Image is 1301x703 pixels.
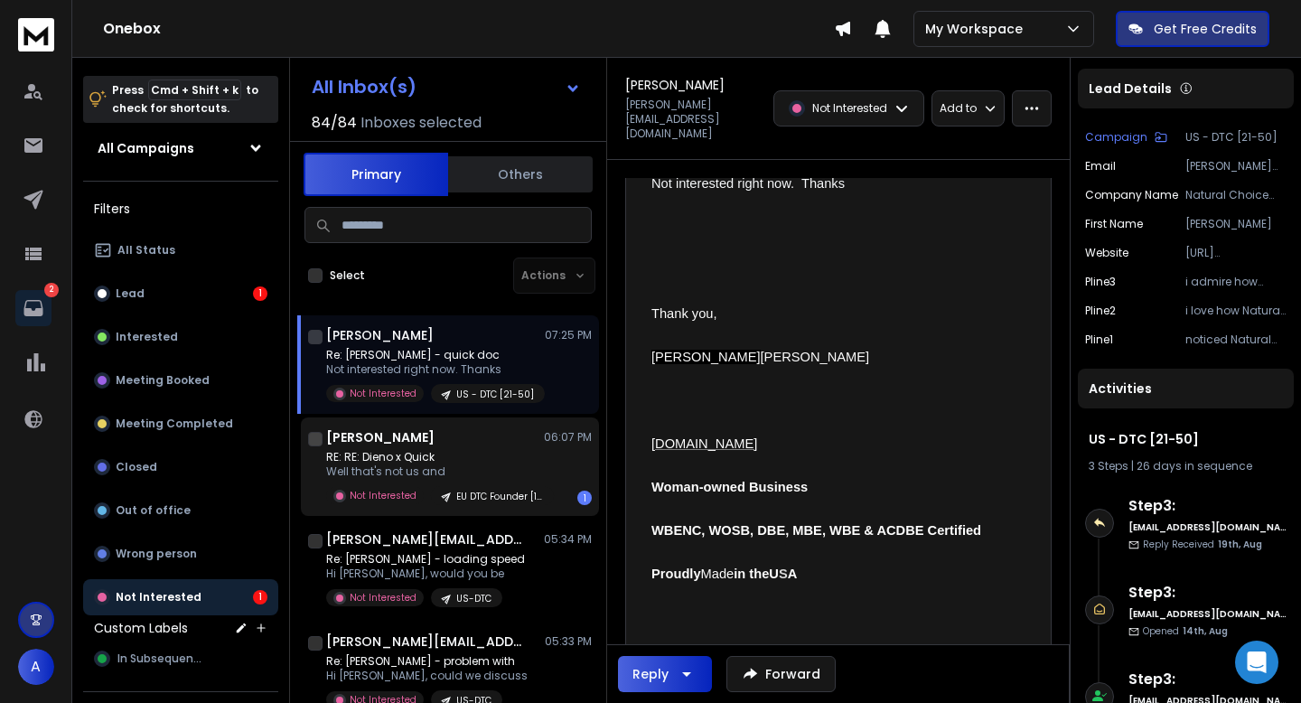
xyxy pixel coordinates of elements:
span: [PERSON_NAME] [761,350,870,364]
div: 1 [577,491,592,505]
p: US - DTC [21-50] [456,388,534,401]
h1: Onebox [103,18,834,40]
p: i admire how Natural Choice makes filter changes tool-free and hassle-free. [1185,275,1287,289]
span: A [788,567,798,581]
div: 1 [253,590,267,605]
div: 1 [253,286,267,301]
p: Lead [116,286,145,301]
button: Lead1 [83,276,278,312]
p: Company Name [1085,188,1178,202]
p: Campaign [1085,130,1147,145]
span: U [769,567,779,581]
p: 05:33 PM [545,634,592,649]
p: Hi [PERSON_NAME], could we discuss [326,669,528,683]
p: [PERSON_NAME][EMAIL_ADDRESS][DOMAIN_NAME] [1185,159,1287,173]
p: EU DTC Founder [11-50] [PERSON_NAME] [456,490,543,503]
h3: Inboxes selected [360,112,482,134]
button: Interested [83,319,278,355]
button: All Inbox(s) [297,69,595,105]
button: Meeting Booked [83,362,278,398]
span: S [779,567,788,581]
p: Not Interested [350,489,417,502]
p: 05:34 PM [544,532,592,547]
p: Not Interested [350,387,417,400]
h1: [PERSON_NAME] [326,428,435,446]
button: All Campaigns [83,130,278,166]
p: US-DTC [456,592,491,605]
p: Re: [PERSON_NAME] - problem with [326,654,528,669]
p: Natural Choice Corporation [1185,188,1287,202]
h6: [EMAIL_ADDRESS][DOMAIN_NAME] [1128,607,1287,621]
a: [DOMAIN_NAME] [651,436,757,451]
button: Closed [83,449,278,485]
div: Activities [1078,369,1294,408]
h1: [PERSON_NAME] [625,76,725,94]
button: Campaign [1085,130,1167,145]
h1: US - DTC [21-50] [1089,430,1283,448]
p: Closed [116,460,157,474]
p: Press to check for shortcuts. [112,81,258,117]
p: Not Interested [116,590,201,605]
span: WBENC, WOSB, DBE, MBE, WBE & ACDBE Certified [651,523,981,538]
button: Wrong person [83,536,278,572]
div: Open Intercom Messenger [1235,641,1278,684]
p: Well that's not us and [326,464,543,479]
div: | [1089,459,1283,473]
p: [PERSON_NAME] [1185,217,1287,231]
img: logo [18,18,54,52]
p: Re: [PERSON_NAME] - quick doc [326,348,543,362]
span: In Subsequence [117,651,206,666]
button: Forward [726,656,836,692]
h1: All Campaigns [98,139,194,157]
p: Meeting Booked [116,373,210,388]
h3: Filters [83,196,278,221]
p: [URL][DOMAIN_NAME] [1185,246,1287,260]
p: 06:07 PM [544,430,592,445]
p: Interested [116,330,178,344]
p: RE: RE: Dieno x Quick [326,450,543,464]
p: pline3 [1085,275,1116,289]
button: Primary [304,153,448,196]
span: [PERSON_NAME] [651,350,761,364]
h1: All Inbox(s) [312,78,417,96]
button: Out of office [83,492,278,529]
button: Meeting Completed [83,406,278,442]
h1: [PERSON_NAME][EMAIL_ADDRESS][DOMAIN_NAME] [326,530,525,548]
p: Add to [940,101,977,116]
span: Not interested right now. Thanks [651,176,845,191]
button: Reply [618,656,712,692]
p: Get Free Credits [1154,20,1257,38]
button: Others [448,155,593,194]
p: [PERSON_NAME][EMAIL_ADDRESS][DOMAIN_NAME] [625,98,763,141]
p: pline2 [1085,304,1116,318]
span: Thank you, [651,306,717,321]
p: Not Interested [350,591,417,605]
p: Email [1085,159,1116,173]
span: Made [701,567,770,581]
h6: Step 3 : [1128,669,1287,690]
span: Cmd + Shift + k [148,80,241,100]
p: website [1085,246,1128,260]
p: 2 [44,283,59,297]
button: A [18,649,54,685]
button: In Subsequence [83,641,278,677]
h6: Step 3 : [1128,495,1287,517]
h1: [PERSON_NAME] [326,326,434,344]
p: Reply Received [1143,538,1262,551]
p: Lead Details [1089,80,1172,98]
label: Select [330,268,365,283]
h1: [PERSON_NAME][EMAIL_ADDRESS][DOMAIN_NAME] [326,633,525,651]
button: All Status [83,232,278,268]
p: 07:25 PM [545,328,592,342]
button: Not Interested1 [83,579,278,615]
p: Not Interested [812,101,887,116]
p: Re: [PERSON_NAME] - loading speed [326,552,525,567]
p: My Workspace [925,20,1030,38]
p: Opened [1143,624,1228,638]
p: Out of office [116,503,191,518]
p: noticed Natural Choice's ION filter saves 12,000 bottles from landfills per filter. [1185,333,1287,347]
p: First Name [1085,217,1143,231]
p: Not interested right now. Thanks [326,362,543,377]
